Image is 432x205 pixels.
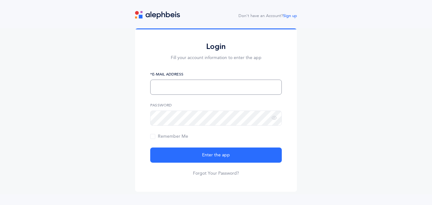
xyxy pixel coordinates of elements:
[150,102,282,108] label: Password
[150,134,188,139] span: Remember Me
[193,170,239,177] a: Forgot Your Password?
[135,11,180,19] img: logo.svg
[150,55,282,61] p: Fill your account information to enter the app
[150,42,282,51] h2: Login
[238,13,297,19] div: Don't have an Account?
[202,152,230,159] span: Enter the app
[150,148,282,163] button: Enter the app
[150,71,282,77] label: *E-Mail Address
[283,14,297,18] a: Sign up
